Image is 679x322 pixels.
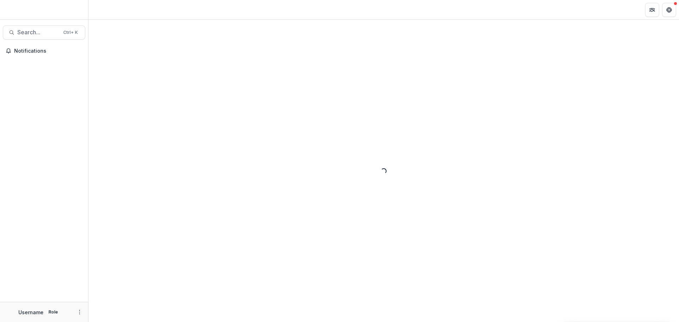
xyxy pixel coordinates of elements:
button: Partners [645,3,659,17]
div: Ctrl + K [62,29,79,36]
button: Get Help [662,3,676,17]
p: Username [18,309,43,316]
button: More [75,308,84,316]
button: Notifications [3,45,85,57]
span: Search... [17,29,59,36]
span: Notifications [14,48,82,54]
button: Search... [3,25,85,40]
p: Role [46,309,60,315]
